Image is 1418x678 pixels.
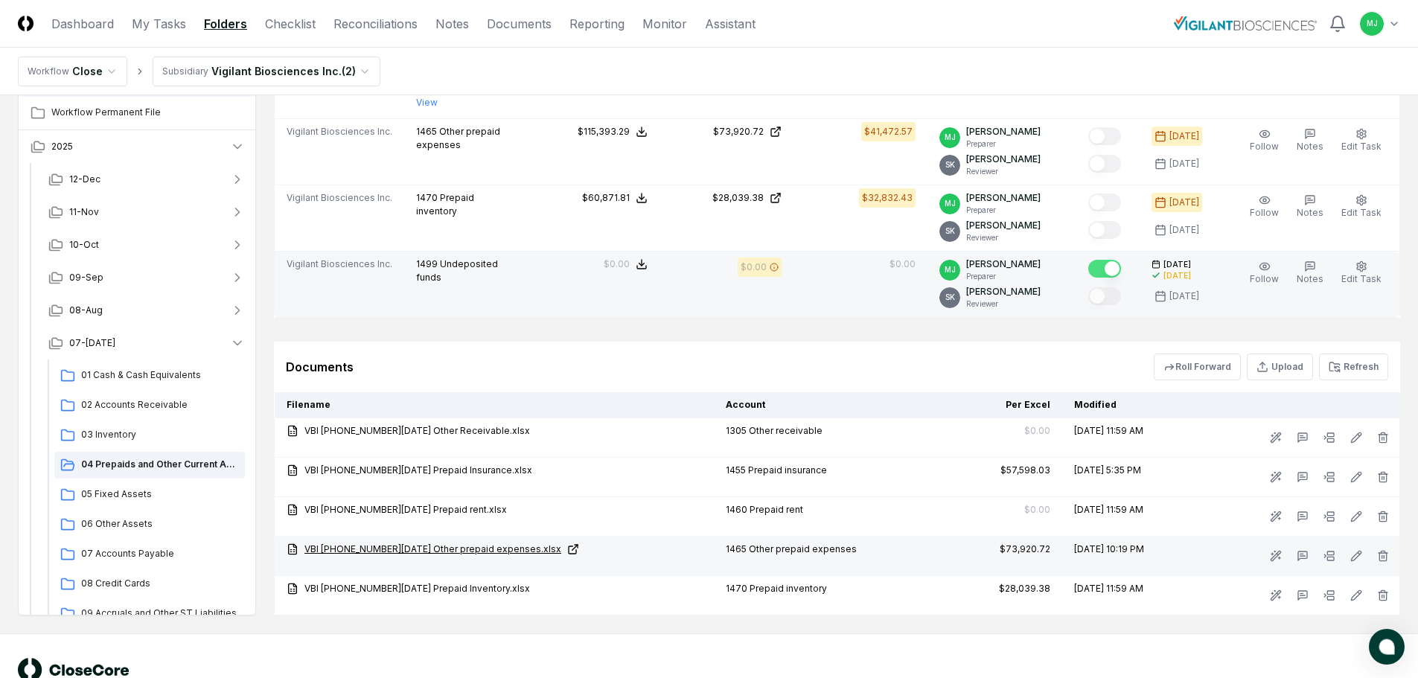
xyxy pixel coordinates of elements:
span: SK [945,226,955,237]
a: VBI [PHONE_NUMBER][DATE] Other prepaid expenses.xlsx [287,543,702,556]
div: $32,832.43 [862,191,913,205]
span: Workflow Permanent File [51,106,245,119]
div: Subsidiary [162,65,208,78]
p: Preparer [966,138,1041,150]
td: [DATE] 10:19 PM [1062,537,1192,576]
a: Workflow Permanent File [19,97,257,129]
span: 1470 [416,192,438,203]
span: Edit Task [1341,141,1382,152]
button: Follow [1247,258,1282,289]
button: Notes [1294,191,1326,223]
button: Mark complete [1088,194,1121,211]
a: $73,920.72 [671,125,782,138]
div: [DATE] [1163,270,1191,281]
button: atlas-launcher [1369,629,1405,665]
span: 08-Aug [69,304,103,317]
button: Edit Task [1338,125,1385,156]
button: 09-Sep [36,261,257,294]
p: Preparer [966,271,1041,282]
a: 06 Other Assets [54,511,245,538]
div: $28,039.38 [712,191,764,205]
span: Notes [1297,141,1323,152]
p: Reviewer [966,298,1041,310]
a: 05 Fixed Assets [54,482,245,508]
a: Dashboard [51,15,114,33]
div: $57,598.03 [1000,464,1050,477]
a: Reporting [569,15,625,33]
button: Mark complete [1088,221,1121,239]
span: 2025 [51,140,73,153]
p: Reviewer [966,232,1041,243]
div: $28,039.38 [999,582,1050,595]
div: [DATE] [1169,196,1199,209]
button: 07-[DATE] [36,327,257,359]
span: 03 Inventory [81,428,239,441]
div: [DATE] [1169,129,1199,143]
a: 03 Inventory [54,422,245,449]
span: Follow [1250,273,1279,284]
div: $73,920.72 [713,125,764,138]
span: SK [945,159,955,170]
span: Other prepaid expenses [416,126,500,150]
button: 12-Dec [36,163,257,196]
span: 02 Accounts Receivable [81,398,239,412]
button: Edit Task [1338,191,1385,223]
button: 08-Aug [36,294,257,327]
span: Vigilant Biosciences Inc. [287,258,392,271]
span: 11-Nov [69,205,99,219]
button: 2025 [19,130,257,163]
div: [DATE] [1169,157,1199,170]
button: Roll Forward [1154,354,1241,380]
span: Edit Task [1341,207,1382,218]
span: 12-Dec [69,173,100,186]
span: 04 Prepaids and Other Current Assets [81,458,239,471]
a: Assistant [705,15,756,33]
span: Vigilant Biosciences Inc. [287,191,392,205]
div: [DATE] [1169,223,1199,237]
span: 06 Other Assets [81,517,239,531]
button: $115,393.29 [578,125,648,138]
span: 01 Cash & Cash Equivalents [81,368,239,382]
span: Follow [1250,207,1279,218]
div: $60,871.81 [582,191,630,205]
span: [DATE] [1163,259,1191,270]
a: VBI [PHONE_NUMBER][DATE] Prepaid rent.xlsx [287,503,702,517]
th: Per Excel [928,392,1062,418]
span: 10-Oct [69,238,99,252]
a: $28,039.38 [671,191,782,205]
button: Mark complete [1088,155,1121,173]
span: Vigilant Biosciences Inc. [287,125,392,138]
span: Follow [1250,141,1279,152]
p: [PERSON_NAME] [966,191,1041,205]
button: Notes [1294,125,1326,156]
a: Notes [435,15,469,33]
th: Modified [1062,392,1192,418]
button: Notes [1294,258,1326,289]
button: Mark complete [1088,287,1121,305]
button: $60,871.81 [582,191,648,205]
a: Reconciliations [333,15,418,33]
span: 1499 [416,258,438,269]
a: VBI [PHONE_NUMBER][DATE] Prepaid Inventory.xlsx [287,582,702,595]
span: MJ [1367,18,1378,29]
button: Edit Task [1338,258,1385,289]
button: View [416,96,438,109]
div: $0.00 [890,258,916,271]
div: $0.00 [1024,503,1050,517]
span: Prepaid inventory [416,192,474,217]
span: Notes [1297,273,1323,284]
img: Vigilant Biosciences logo [1174,16,1317,30]
a: 07 Accounts Payable [54,541,245,568]
a: 08 Credit Cards [54,571,245,598]
a: My Tasks [132,15,186,33]
div: 1305 Other receivable [726,424,917,438]
span: 07-[DATE] [69,336,115,350]
p: [PERSON_NAME] [966,285,1041,298]
span: 09 Accruals and Other ST Liabilities [81,607,239,620]
p: Reviewer [966,166,1041,177]
div: $115,393.29 [578,125,630,138]
nav: breadcrumb [18,57,380,86]
div: 1460 Prepaid rent [726,503,917,517]
td: [DATE] 11:59 AM [1062,497,1192,537]
p: [PERSON_NAME] [966,153,1041,166]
